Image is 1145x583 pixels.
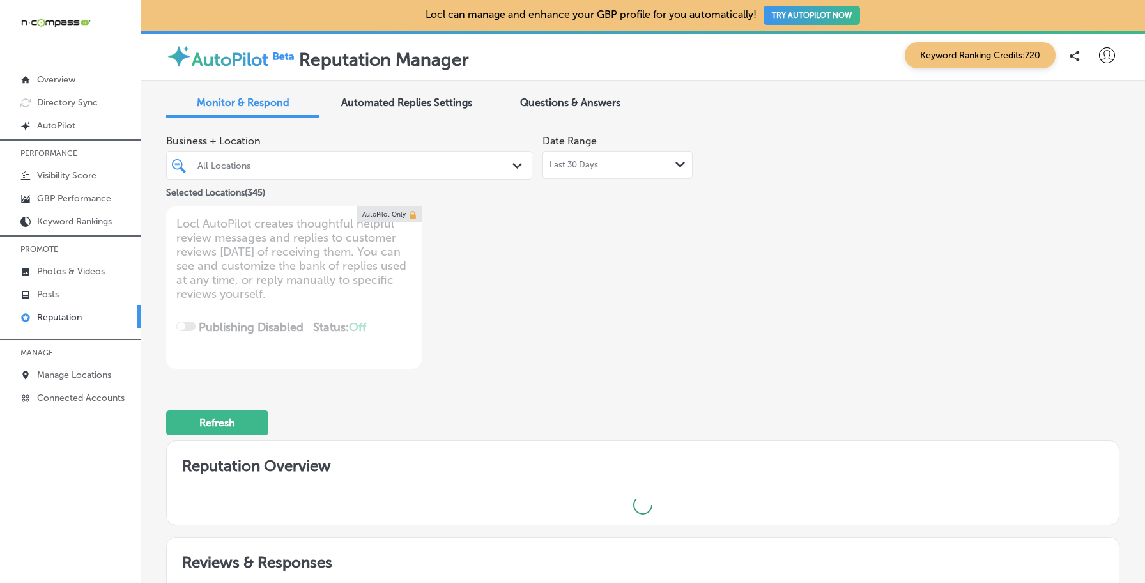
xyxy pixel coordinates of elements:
[37,312,82,323] p: Reputation
[37,97,98,108] p: Directory Sync
[905,42,1056,68] span: Keyword Ranking Credits: 720
[268,49,299,63] img: Beta
[37,393,125,403] p: Connected Accounts
[166,410,268,435] button: Refresh
[341,97,472,109] span: Automated Replies Settings
[167,538,1119,582] h2: Reviews & Responses
[166,43,192,69] img: autopilot-icon
[549,160,598,170] span: Last 30 Days
[37,170,96,181] p: Visibility Score
[37,289,59,300] p: Posts
[197,97,289,109] span: Monitor & Respond
[520,97,620,109] span: Questions & Answers
[20,17,91,29] img: 660ab0bf-5cc7-4cb8-ba1c-48b5ae0f18e60NCTV_CLogo_TV_Black_-500x88.png
[764,6,860,25] button: TRY AUTOPILOT NOW
[192,49,268,70] label: AutoPilot
[166,182,265,198] p: Selected Locations ( 345 )
[37,193,111,204] p: GBP Performance
[37,74,75,85] p: Overview
[197,160,514,171] div: All Locations
[166,135,532,147] span: Business + Location
[299,49,469,70] label: Reputation Manager
[37,120,75,131] p: AutoPilot
[542,135,597,147] label: Date Range
[167,441,1119,485] h2: Reputation Overview
[37,216,112,227] p: Keyword Rankings
[37,369,111,380] p: Manage Locations
[37,266,105,277] p: Photos & Videos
